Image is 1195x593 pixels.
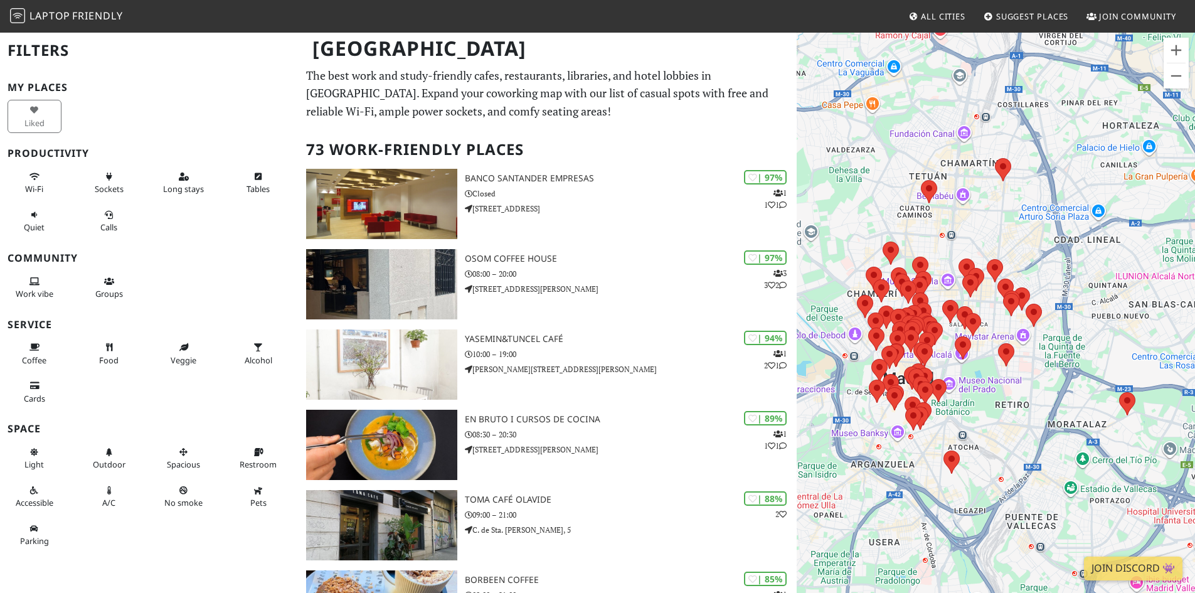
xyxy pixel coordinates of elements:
h2: 73 Work-Friendly Places [306,131,789,169]
span: People working [16,288,53,299]
img: LaptopFriendly [10,8,25,23]
h3: EN BRUTO I CURSOS DE COCINA [465,414,797,425]
p: 2 [775,508,787,520]
a: EN BRUTO I CURSOS DE COCINA | 89% 111 EN BRUTO I CURSOS DE COCINA 08:30 – 20:30 [STREET_ADDRESS][... [299,410,797,480]
p: [STREET_ADDRESS][PERSON_NAME] [465,283,797,295]
span: Parking [20,535,49,547]
a: LaptopFriendly LaptopFriendly [10,6,123,28]
button: Outdoor [82,442,136,475]
span: Power sockets [95,183,124,195]
p: [STREET_ADDRESS][PERSON_NAME] [465,444,797,456]
div: | 88% [744,491,787,506]
p: 08:00 – 20:00 [465,268,797,280]
a: All Cities [903,5,970,28]
span: Pet friendly [250,497,267,508]
span: Spacious [167,459,200,470]
span: Food [99,355,119,366]
button: A/C [82,480,136,513]
span: Long stays [163,183,204,195]
span: All Cities [921,11,965,22]
button: Food [82,337,136,370]
h3: Borbeen Coffee [465,575,797,585]
span: Quiet [24,222,45,233]
button: Alcohol [231,337,285,370]
button: No smoke [157,480,211,513]
p: 10:00 – 19:00 [465,348,797,360]
h3: My Places [8,82,291,93]
div: | 89% [744,411,787,425]
p: Closed [465,188,797,200]
p: 08:30 – 20:30 [465,429,797,441]
button: Ampliar [1164,38,1189,63]
button: Quiet [8,205,61,238]
button: Accessible [8,480,61,513]
button: Coffee [8,337,61,370]
span: Suggest Places [996,11,1069,22]
div: | 85% [744,572,787,586]
img: Toma Café Olavide [306,490,457,560]
h1: [GEOGRAPHIC_DATA] [302,31,794,66]
p: The best work and study-friendly cafes, restaurants, libraries, and hotel lobbies in [GEOGRAPHIC_... [306,67,789,120]
button: Long stays [157,166,211,200]
img: EN BRUTO I CURSOS DE COCINA [306,410,457,480]
a: Join Community [1081,5,1181,28]
p: 1 1 1 [764,428,787,452]
span: Natural light [24,459,44,470]
button: Spacious [157,442,211,475]
span: Video/audio calls [100,222,117,233]
a: Suggest Places [979,5,1074,28]
span: Join Community [1099,11,1176,22]
p: [PERSON_NAME][STREET_ADDRESS][PERSON_NAME] [465,363,797,375]
div: | 97% [744,170,787,184]
button: Calls [82,205,136,238]
a: Join Discord 👾 [1084,557,1182,580]
a: Osom Coffee House | 97% 332 Osom Coffee House 08:00 – 20:00 [STREET_ADDRESS][PERSON_NAME] [299,249,797,319]
img: Banco Santander Empresas [306,169,457,239]
p: 1 1 1 [764,187,787,211]
span: Accessible [16,497,53,508]
span: Smoke free [164,497,203,508]
p: C. de Sta. [PERSON_NAME], 5 [465,524,797,536]
p: 09:00 – 21:00 [465,509,797,521]
div: | 97% [744,250,787,265]
a: Toma Café Olavide | 88% 2 Toma Café Olavide 09:00 – 21:00 C. de Sta. [PERSON_NAME], 5 [299,490,797,560]
span: Work-friendly tables [247,183,270,195]
h3: Osom Coffee House [465,254,797,264]
span: Friendly [72,9,122,23]
h3: Toma Café Olavide [465,494,797,505]
h2: Filters [8,31,291,70]
button: Reducir [1164,63,1189,88]
h3: Productivity [8,147,291,159]
span: Laptop [29,9,70,23]
p: 3 3 2 [764,267,787,291]
p: 1 2 1 [764,348,787,371]
button: Wi-Fi [8,166,61,200]
button: Groups [82,271,136,304]
h3: Banco Santander Empresas [465,173,797,184]
div: | 94% [744,331,787,345]
button: Sockets [82,166,136,200]
span: Outdoor area [93,459,125,470]
a: yasemin&tuncel café | 94% 121 yasemin&tuncel café 10:00 – 19:00 [PERSON_NAME][STREET_ADDRESS][PER... [299,329,797,400]
span: Restroom [240,459,277,470]
span: Group tables [95,288,123,299]
a: Banco Santander Empresas | 97% 111 Banco Santander Empresas Closed [STREET_ADDRESS] [299,169,797,239]
button: Light [8,442,61,475]
span: Coffee [22,355,46,366]
h3: Service [8,319,291,331]
button: Tables [231,166,285,200]
span: Veggie [171,355,196,366]
span: Stable Wi-Fi [25,183,43,195]
img: Osom Coffee House [306,249,457,319]
span: Alcohol [245,355,272,366]
p: [STREET_ADDRESS] [465,203,797,215]
button: Veggie [157,337,211,370]
button: Parking [8,518,61,552]
button: Work vibe [8,271,61,304]
img: yasemin&tuncel café [306,329,457,400]
button: Restroom [231,442,285,475]
span: Air conditioned [102,497,115,508]
span: Credit cards [24,393,45,404]
h3: Space [8,423,291,435]
h3: yasemin&tuncel café [465,334,797,345]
